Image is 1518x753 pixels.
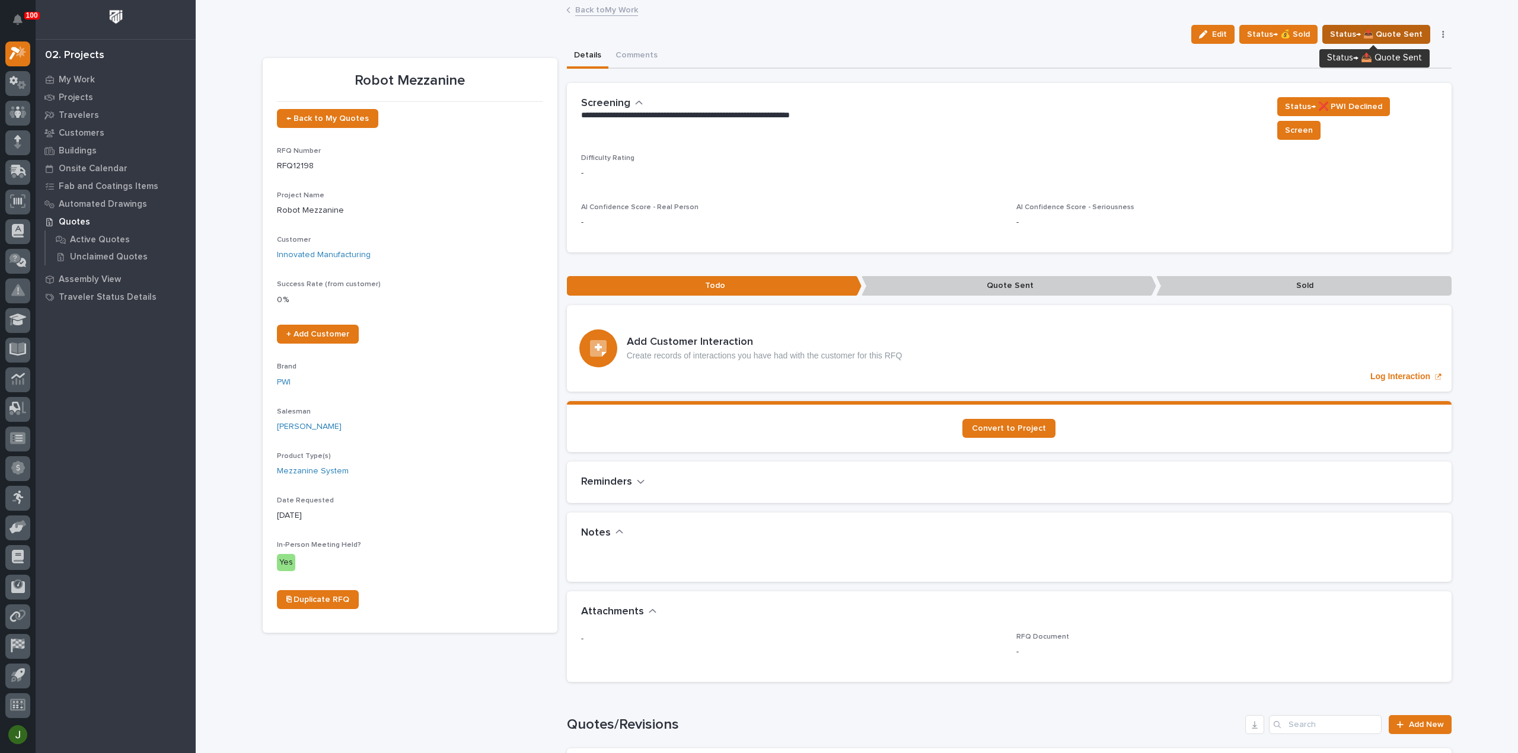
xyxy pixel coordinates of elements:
[1330,27,1423,41] span: Status→ 📤 Quote Sent
[277,510,543,522] p: [DATE]
[36,88,196,106] a: Projects
[1285,123,1313,137] span: Screen
[1277,121,1321,140] button: Screen
[59,217,90,227] p: Quotes
[59,199,147,210] p: Automated Drawings
[286,595,349,604] span: ⎘ Duplicate RFQ
[1016,633,1069,640] span: RFQ Document
[581,476,645,489] button: Reminders
[1322,25,1430,44] button: Status→ 📤 Quote Sent
[36,195,196,213] a: Automated Drawings
[36,124,196,142] a: Customers
[59,164,127,174] p: Onsite Calendar
[36,159,196,177] a: Onsite Calendar
[277,497,334,504] span: Date Requested
[45,49,104,62] div: 02. Projects
[59,146,97,156] p: Buildings
[36,270,196,288] a: Assembly View
[59,181,158,192] p: Fab and Coatings Items
[277,204,543,217] p: Robot Mezzanine
[5,722,30,747] button: users-avatar
[277,541,361,549] span: In-Person Meeting Held?
[1239,25,1318,44] button: Status→ 💰 Sold
[581,216,1002,229] p: -
[70,235,130,245] p: Active Quotes
[608,44,665,69] button: Comments
[581,527,611,540] h2: Notes
[277,72,543,89] p: Robot Mezzanine
[277,249,371,261] a: Innovated Manufacturing
[581,605,644,619] h2: Attachments
[581,476,632,489] h2: Reminders
[627,336,902,349] h3: Add Customer Interaction
[36,142,196,159] a: Buildings
[1212,29,1227,40] span: Edit
[277,554,295,571] div: Yes
[105,6,127,28] img: Workspace Logo
[1016,216,1437,229] p: -
[277,281,381,288] span: Success Rate (from customer)
[581,633,1002,645] p: -
[277,160,543,172] p: RFQ12198
[581,155,634,162] span: Difficulty Rating
[575,2,638,16] a: Back toMy Work
[277,148,321,155] span: RFQ Number
[1370,371,1430,382] p: Log Interaction
[286,114,369,123] span: ← Back to My Quotes
[277,363,296,370] span: Brand
[15,14,30,33] div: Notifications100
[59,274,121,285] p: Assembly View
[277,294,543,306] p: 0 %
[59,128,104,139] p: Customers
[972,424,1046,432] span: Convert to Project
[59,110,99,121] p: Travelers
[59,292,157,303] p: Traveler Status Details
[277,465,349,478] a: Mezzanine System
[567,276,862,296] p: Todo
[36,213,196,230] a: Quotes
[581,527,624,540] button: Notes
[1016,204,1134,211] span: AI Confidence Score - Seriousness
[5,7,30,32] button: Notifications
[1409,720,1444,729] span: Add New
[581,97,643,110] button: Screening
[46,248,196,265] a: Unclaimed Quotes
[59,75,95,85] p: My Work
[277,236,311,243] span: Customer
[36,106,196,124] a: Travelers
[1389,715,1451,734] a: Add New
[1277,97,1390,116] button: Status→ ❌ PWI Declined
[627,351,902,361] p: Create records of interactions you have had with the customer for this RFQ
[1269,715,1382,734] input: Search
[567,44,608,69] button: Details
[1191,25,1235,44] button: Edit
[277,376,291,389] a: PWI
[567,305,1452,392] a: Log Interaction
[277,453,331,460] span: Product Type(s)
[1156,276,1451,296] p: Sold
[277,408,311,415] span: Salesman
[286,330,349,338] span: + Add Customer
[70,252,148,262] p: Unclaimed Quotes
[567,716,1241,733] h1: Quotes/Revisions
[1016,646,1437,658] p: -
[46,231,196,248] a: Active Quotes
[36,177,196,195] a: Fab and Coatings Items
[1285,100,1382,114] span: Status→ ❌ PWI Declined
[862,276,1156,296] p: Quote Sent
[277,590,359,609] a: ⎘ Duplicate RFQ
[59,92,93,103] p: Projects
[962,419,1055,438] a: Convert to Project
[277,421,342,433] a: [PERSON_NAME]
[36,288,196,306] a: Traveler Status Details
[277,325,359,344] a: + Add Customer
[581,167,1437,180] p: -
[36,71,196,88] a: My Work
[1247,27,1310,41] span: Status→ 💰 Sold
[26,11,38,20] p: 100
[277,192,324,199] span: Project Name
[277,109,378,128] a: ← Back to My Quotes
[581,204,699,211] span: AI Confidence Score - Real Person
[581,605,657,619] button: Attachments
